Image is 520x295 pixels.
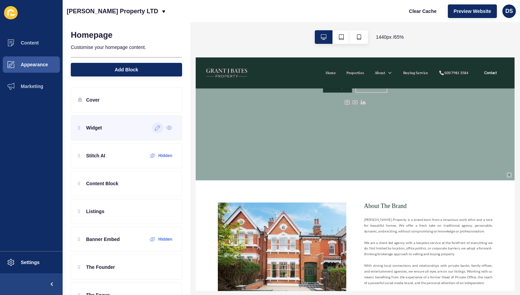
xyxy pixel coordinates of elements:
p: [PERSON_NAME] Property LTD [67,3,158,20]
p: Widget [86,124,102,131]
button: Clear Cache [403,4,442,18]
label: Hidden [158,237,172,242]
div: Scroll [3,154,487,185]
a: About [275,20,291,28]
a: Buying Service [319,20,357,28]
p: Stitch AI [86,152,105,159]
div: 020 7981 2584 [383,20,419,28]
span: 1440 px / 65 % [376,34,404,40]
label: Hidden [158,153,172,158]
a: 020 7981 2584 [374,20,419,28]
a: Home [200,20,215,28]
p: Customise your homepage content. [71,40,182,55]
a: Properties [231,20,258,28]
span: Preview Website [454,8,491,15]
p: Cover [86,97,100,103]
p: Banner Embed [86,236,120,243]
button: Preview Website [448,4,497,18]
span: Clear Cache [409,8,437,15]
p: Content Block [86,180,118,187]
img: Company logo [14,3,82,44]
span: DS [505,8,513,15]
button: Add Block [71,63,182,76]
p: Listings [86,208,104,215]
a: Contact [430,16,476,32]
span: Add Block [115,66,138,73]
h2: About The Brand [259,223,456,234]
h1: Homepage [71,30,113,40]
p: The Founder [86,264,115,271]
